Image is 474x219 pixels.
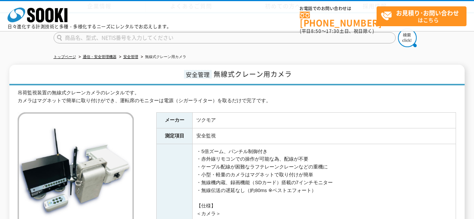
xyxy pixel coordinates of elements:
a: トップページ [54,55,76,59]
p: 日々進化する計測技術と多種・多様化するニーズにレンタルでお応えします。 [7,24,172,29]
span: お電話でのお問い合わせは [300,6,377,11]
span: はこちら [381,7,466,25]
span: 無線式クレーン用カメラ [214,69,292,79]
th: メーカー [157,112,193,128]
a: 安全管理 [123,55,138,59]
span: 17:30 [326,28,339,34]
a: お見積り･お問い合わせはこちら [377,6,467,26]
span: 安全管理 [184,70,212,79]
strong: お見積り･お問い合わせ [396,8,459,17]
li: 無線式クレーン用カメラ [139,53,186,61]
input: 商品名、型式、NETIS番号を入力してください [54,32,396,43]
a: [PHONE_NUMBER] [300,12,377,27]
div: 吊荷監視装置の無線式クレーンカメラのレンタルです。 カメラはマグネットで簡単に取り付けができ、運転席のモニターは電源（シガーライター）を取るだけで完了です。 [18,89,456,105]
td: 安全監視 [193,128,456,144]
span: (平日 ～ 土日、祝日除く) [300,28,374,34]
span: 8:50 [311,28,321,34]
a: 通信・安全管理機器 [83,55,117,59]
td: ツクモア [193,112,456,128]
th: 測定項目 [157,128,193,144]
img: btn_search.png [398,28,417,47]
